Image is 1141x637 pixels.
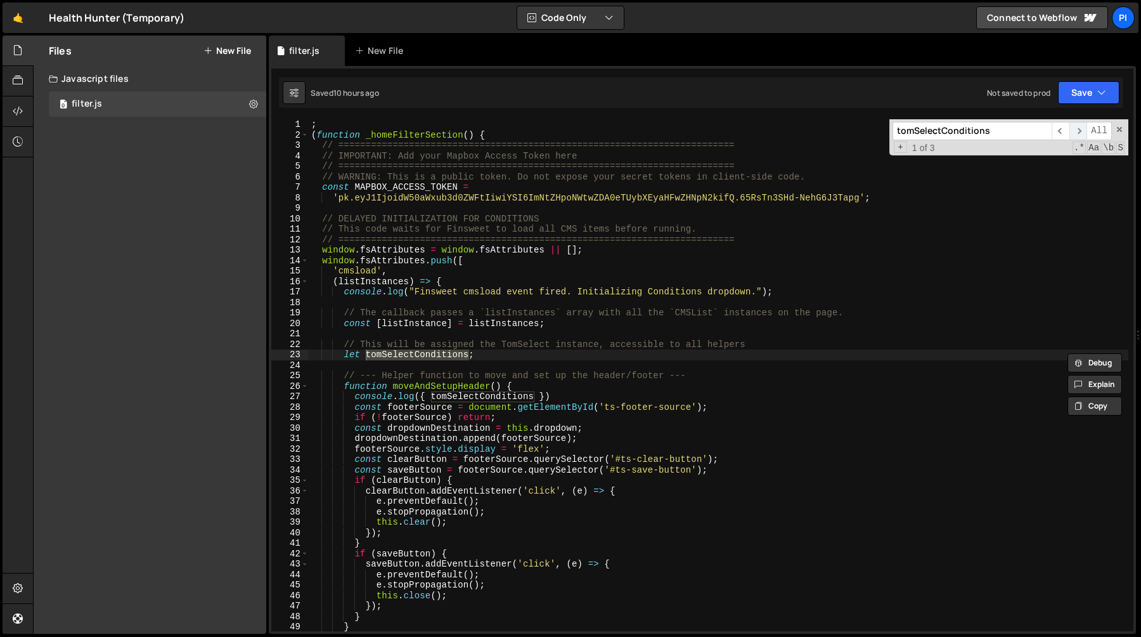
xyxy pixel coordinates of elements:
div: 22 [271,339,309,350]
div: 32 [271,444,309,455]
div: 3 [271,140,309,151]
div: 29 [271,412,309,423]
button: Code Only [517,6,624,29]
div: 27 [271,391,309,402]
div: Not saved to prod [987,88,1050,98]
div: 46 [271,591,309,601]
button: Debug [1067,353,1122,372]
span: CaseSensitive Search [1087,141,1100,154]
button: Explain [1067,375,1122,394]
div: 10 [271,214,309,225]
div: 48 [271,612,309,622]
div: 4 [271,151,309,162]
span: 1 of 3 [907,143,940,154]
div: 45 [271,580,309,591]
div: 35 [271,475,309,486]
div: 14 [271,256,309,266]
div: 15 [271,266,309,277]
div: 40 [271,528,309,539]
div: 12 [271,235,309,246]
div: 13 [271,245,309,256]
span: ​ [1069,122,1087,140]
button: Copy [1067,397,1122,416]
div: Javascript files [34,66,266,91]
input: Search for [893,122,1052,140]
div: 9 [271,203,309,214]
div: 36 [271,486,309,497]
div: 20 [271,318,309,329]
span: 0 [60,100,67,110]
div: 31 [271,433,309,444]
div: 8 [271,193,309,204]
span: RegExp Search [1073,141,1086,154]
div: 33 [271,454,309,465]
a: Connect to Webflow [976,6,1108,29]
a: Pi [1112,6,1135,29]
div: 47 [271,601,309,612]
div: 43 [271,559,309,570]
div: 16 [271,277,309,287]
div: 2 [271,130,309,141]
span: Whole Word Search [1102,141,1115,154]
div: filter.js [72,98,102,110]
div: 41 [271,538,309,549]
span: Alt-Enter [1086,122,1112,140]
span: Toggle Replace mode [894,141,907,154]
div: 39 [271,517,309,528]
a: 🤙 [3,3,34,33]
div: New File [355,44,408,57]
span: Search In Selection [1116,141,1125,154]
div: 26 [271,381,309,392]
div: 17 [271,287,309,298]
div: Saved [311,88,379,98]
span: ​ [1052,122,1069,140]
div: 7 [271,182,309,193]
div: 38 [271,507,309,518]
button: Save [1058,81,1119,104]
div: 42 [271,549,309,560]
div: 44 [271,570,309,581]
div: 25 [271,371,309,381]
div: 37 [271,496,309,507]
div: 49 [271,622,309,633]
div: 5 [271,161,309,172]
div: 34 [271,465,309,476]
div: 28 [271,402,309,413]
div: 1 [271,119,309,130]
div: 30 [271,423,309,434]
div: 11 [271,224,309,235]
div: 19 [271,308,309,318]
div: 18 [271,298,309,308]
div: 21 [271,329,309,339]
div: 16494/44708.js [49,91,266,117]
h2: Files [49,44,72,58]
button: New File [203,46,251,56]
div: filter.js [289,44,319,57]
div: 10 hours ago [333,88,379,98]
div: Health Hunter (Temporary) [49,10,184,25]
div: 6 [271,172,309,183]
div: 23 [271,350,309,360]
div: 24 [271,360,309,371]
